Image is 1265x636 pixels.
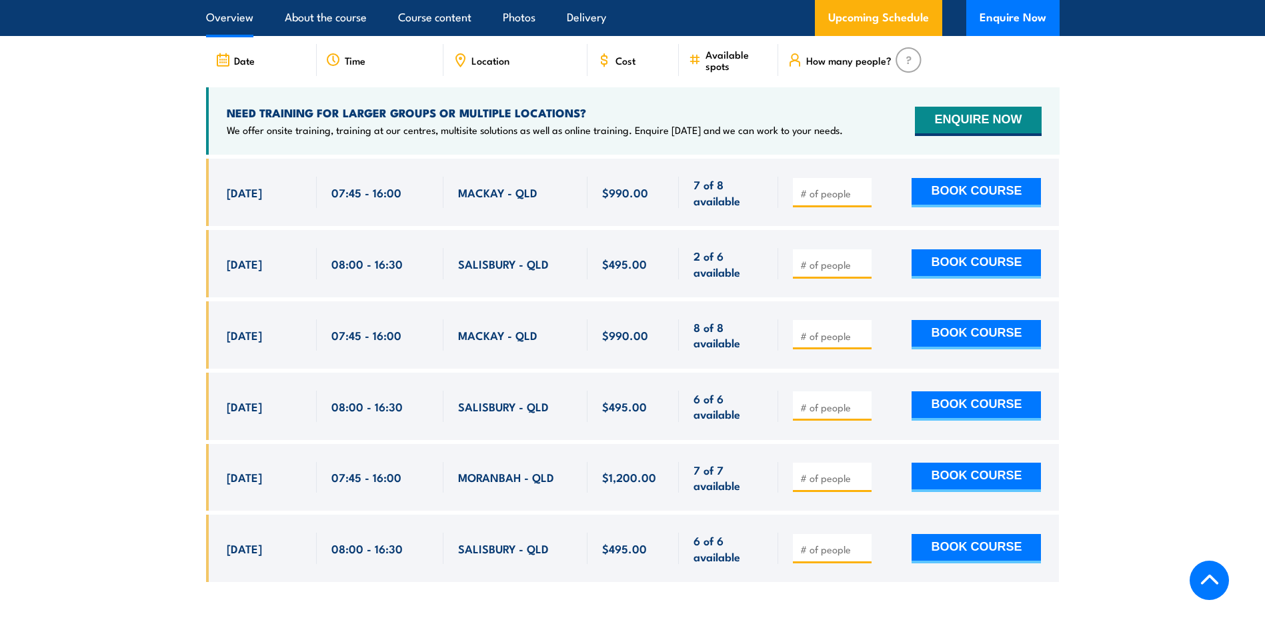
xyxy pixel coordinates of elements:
span: $495.00 [602,256,647,271]
span: Available spots [706,49,769,71]
input: # of people [800,329,867,343]
button: BOOK COURSE [912,534,1041,563]
span: 2 of 6 available [694,248,764,279]
span: 7 of 7 available [694,462,764,493]
span: Location [471,55,509,66]
span: SALISBURY - QLD [458,399,549,414]
button: BOOK COURSE [912,463,1041,492]
button: BOOK COURSE [912,391,1041,421]
span: Cost [615,55,636,66]
span: 07:45 - 16:00 [331,469,401,485]
span: 08:00 - 16:30 [331,541,403,556]
span: 6 of 6 available [694,533,764,564]
span: How many people? [806,55,892,66]
span: 7 of 8 available [694,177,764,208]
span: 07:45 - 16:00 [331,185,401,200]
span: MACKAY - QLD [458,185,537,200]
span: Date [234,55,255,66]
span: SALISBURY - QLD [458,256,549,271]
span: [DATE] [227,399,262,414]
span: $990.00 [602,185,648,200]
button: BOOK COURSE [912,178,1041,207]
span: 8 of 8 available [694,319,764,351]
span: [DATE] [227,327,262,343]
input: # of people [800,187,867,200]
span: MACKAY - QLD [458,327,537,343]
input: # of people [800,471,867,485]
span: 6 of 6 available [694,391,764,422]
span: $495.00 [602,399,647,414]
input: # of people [800,401,867,414]
p: We offer onsite training, training at our centres, multisite solutions as well as online training... [227,123,843,137]
span: $1,200.00 [602,469,656,485]
span: MORANBAH - QLD [458,469,554,485]
span: Time [345,55,365,66]
span: $495.00 [602,541,647,556]
input: # of people [800,258,867,271]
span: 08:00 - 16:30 [331,399,403,414]
input: # of people [800,543,867,556]
h4: NEED TRAINING FOR LARGER GROUPS OR MULTIPLE LOCATIONS? [227,105,843,120]
span: $990.00 [602,327,648,343]
span: 07:45 - 16:00 [331,327,401,343]
span: [DATE] [227,541,262,556]
span: 08:00 - 16:30 [331,256,403,271]
span: [DATE] [227,185,262,200]
span: SALISBURY - QLD [458,541,549,556]
button: BOOK COURSE [912,249,1041,279]
button: ENQUIRE NOW [915,107,1041,136]
span: [DATE] [227,256,262,271]
span: [DATE] [227,469,262,485]
button: BOOK COURSE [912,320,1041,349]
